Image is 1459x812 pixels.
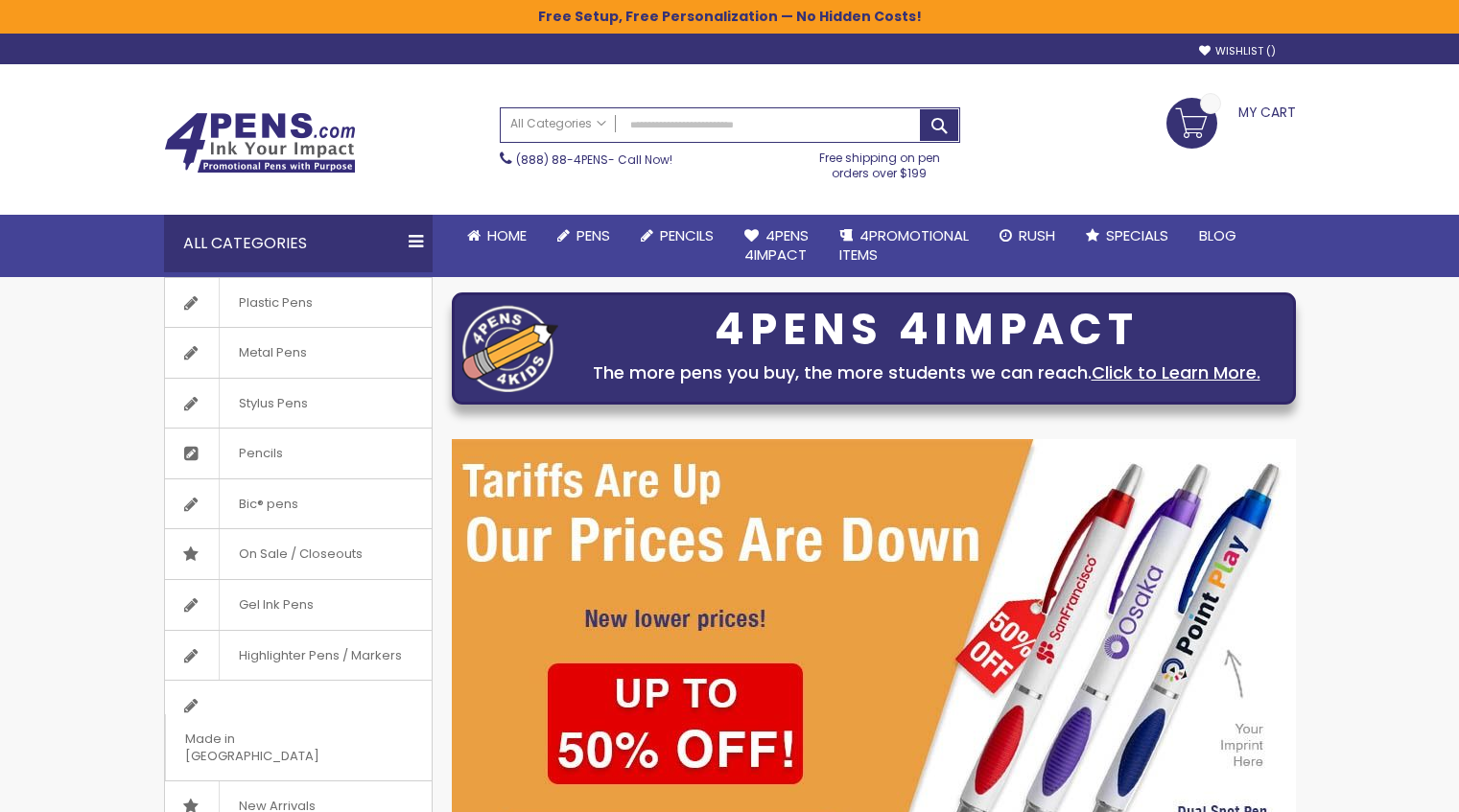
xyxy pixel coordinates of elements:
[799,143,960,181] div: Free shipping on pen orders over $199
[1106,225,1168,245] span: Specials
[219,429,302,478] span: Pencils
[219,278,332,328] span: Plastic Pens
[165,379,432,429] a: Stylus Pens
[165,631,432,681] a: Highlighter Pens / Markers
[1092,360,1260,384] a: Click to Learn More.
[487,225,527,245] span: Home
[510,116,606,131] span: All Categories
[516,151,672,168] span: - Call Now!
[219,529,382,579] span: On Sale / Closeouts
[165,529,432,579] a: On Sale / Closeouts
[165,479,432,529] a: Bic® pens
[839,225,969,265] span: 4PROMOTIONAL ITEMS
[542,215,625,257] a: Pens
[625,215,729,257] a: Pencils
[165,714,384,780] span: Made in [GEOGRAPHIC_DATA]
[568,360,1285,386] div: The more pens you buy, the more students we can reach.
[165,429,432,478] a: Pencils
[165,580,432,630] a: Gel Ink Pens
[1019,225,1055,245] span: Rush
[1071,215,1184,257] a: Specials
[568,310,1285,350] div: 4PENS 4IMPACT
[219,580,333,630] span: Gel Ink Pens
[165,278,432,328] a: Plastic Pens
[516,151,608,168] a: (888) 88-4PENS
[1199,225,1236,245] span: Blog
[501,108,616,140] a: All Categories
[164,112,356,174] img: 4Pens Custom Pens and Promotional Products
[577,225,610,245] span: Pens
[984,215,1071,257] a: Rush
[219,631,421,681] span: Highlighter Pens / Markers
[1199,44,1276,58] a: Wishlist
[660,225,714,245] span: Pencils
[164,215,433,272] div: All Categories
[462,305,558,392] img: four_pen_logo.png
[219,328,326,378] span: Metal Pens
[219,479,318,529] span: Bic® pens
[452,215,542,257] a: Home
[165,328,432,378] a: Metal Pens
[729,215,824,277] a: 4Pens4impact
[1184,215,1252,257] a: Blog
[824,215,984,277] a: 4PROMOTIONALITEMS
[219,379,327,429] span: Stylus Pens
[165,681,432,780] a: Made in [GEOGRAPHIC_DATA]
[744,225,809,265] span: 4Pens 4impact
